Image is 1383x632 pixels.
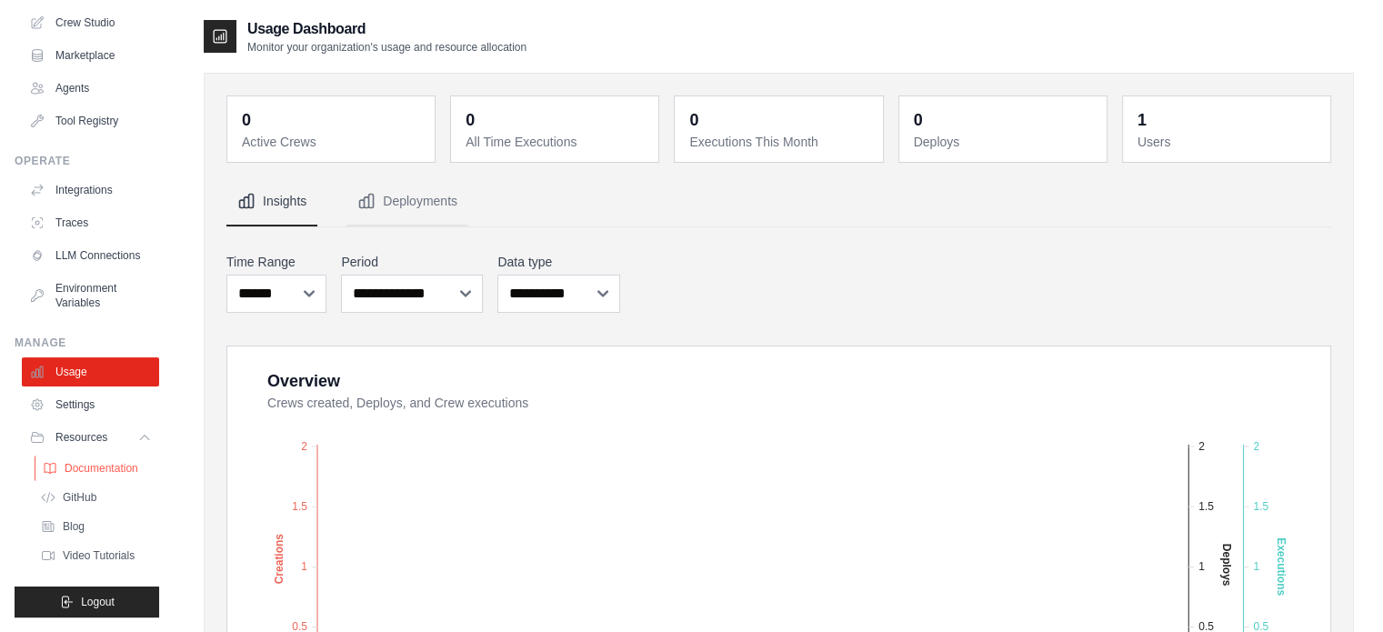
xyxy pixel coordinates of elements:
nav: Tabs [226,177,1331,226]
span: Video Tutorials [63,548,135,563]
div: 0 [914,107,923,133]
button: Insights [226,177,317,226]
div: 0 [242,107,251,133]
button: Logout [15,587,159,617]
a: Settings [22,390,159,419]
button: Deployments [346,177,468,226]
h2: Usage Dashboard [247,18,526,40]
a: Video Tutorials [33,543,159,568]
tspan: 2 [1198,439,1205,452]
div: Overview [267,368,340,394]
tspan: 1.5 [1253,499,1268,512]
tspan: 1 [301,560,307,573]
text: Creations [273,533,286,584]
dt: Executions This Month [689,133,871,151]
a: GitHub [33,485,159,510]
tspan: 2 [301,439,307,452]
a: LLM Connections [22,241,159,270]
dt: Users [1137,133,1319,151]
label: Time Range [226,253,326,271]
a: Marketplace [22,41,159,70]
p: Monitor your organization's usage and resource allocation [247,40,526,55]
a: Agents [22,74,159,103]
text: Deploys [1220,543,1233,586]
a: Blog [33,514,159,539]
span: Logout [81,595,115,609]
tspan: 1 [1253,560,1259,573]
label: Period [341,253,483,271]
span: Resources [55,430,107,445]
span: GitHub [63,490,96,505]
div: Operate [15,154,159,168]
tspan: 1.5 [1198,499,1214,512]
a: Crew Studio [22,8,159,37]
dt: All Time Executions [466,133,647,151]
a: Traces [22,208,159,237]
span: Blog [63,519,85,534]
div: Manage [15,336,159,350]
dt: Deploys [914,133,1096,151]
span: Documentation [65,461,138,476]
dt: Crews created, Deploys, and Crew executions [267,394,1308,412]
text: Executions [1275,537,1288,596]
button: Resources [22,423,159,452]
tspan: 2 [1253,439,1259,452]
a: Documentation [35,456,161,481]
a: Usage [22,357,159,386]
tspan: 1.5 [292,499,307,512]
a: Integrations [22,176,159,205]
tspan: 1 [1198,560,1205,573]
div: 0 [466,107,475,133]
div: 0 [689,107,698,133]
div: 1 [1137,107,1147,133]
dt: Active Crews [242,133,424,151]
a: Tool Registry [22,106,159,135]
label: Data type [497,253,619,271]
a: Environment Variables [22,274,159,317]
